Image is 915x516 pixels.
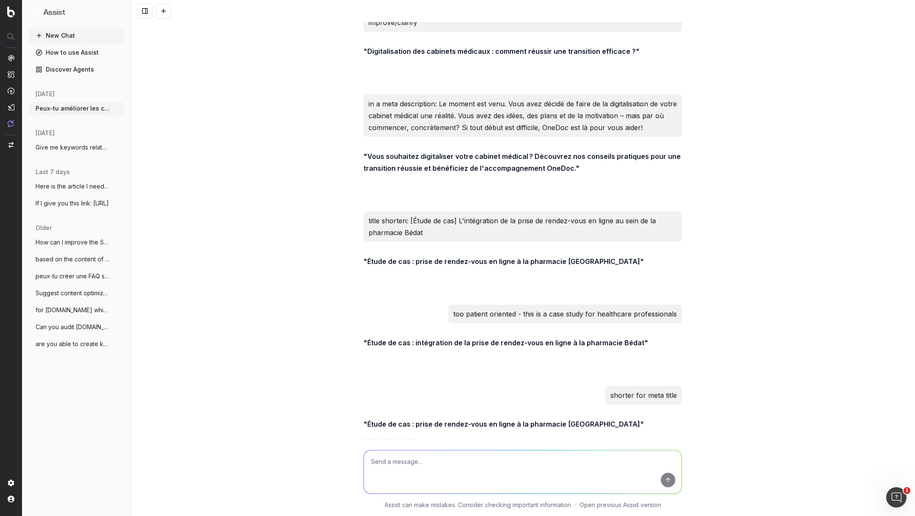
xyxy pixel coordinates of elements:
[8,120,14,127] img: Assist
[8,104,14,111] img: Studio
[8,496,14,502] img: My account
[886,487,907,508] iframe: Intercom live chat
[29,236,124,249] button: How can I improve the SEO of this page?
[453,308,677,320] p: too patient oriented - this is a case study for healthcare professionals
[610,389,677,401] p: shorter for meta title
[36,129,55,137] span: [DATE]
[29,197,124,210] button: If I give you this link: [URL]
[363,257,644,266] strong: "Étude de cas : prise de rendez-vous en ligne à la pharmacie [GEOGRAPHIC_DATA]"
[8,87,14,94] img: Activation
[36,289,110,297] span: Suggest content optimization and keyword
[29,141,124,154] button: Give me keywords related to moving a med
[369,215,677,239] p: title shorten: [Étude de cas] L'intégration de la prise de rendez-vous en ligne au sein de la pha...
[32,7,120,19] button: Assist
[36,272,110,280] span: peux-tu créer une FAQ sur Gestion des re
[36,224,52,232] span: older
[43,7,65,19] h1: Assist
[363,152,682,172] strong: "Vous souhaitez digitaliser votre cabinet médical ? Découvrez nos conseils pratiques pour une tra...
[351,422,359,430] img: Botify assist logo
[8,71,14,78] img: Intelligence
[363,338,648,347] strong: "Étude de cas : intégration de la prise de rendez-vous en ligne à la pharmacie Bédat"
[363,420,644,428] strong: "Étude de cas : prise de rendez-vous en ligne à la pharmacie [GEOGRAPHIC_DATA]"
[29,337,124,351] button: are you able to create keywords group fo
[29,63,124,76] a: Discover Agents
[385,501,572,509] p: Assist can make mistakes. Consider checking important information.
[29,102,124,115] button: Peux-tu améliorer les contenus que je va
[29,303,124,317] button: for [DOMAIN_NAME] which is our B2B
[36,168,70,176] span: last 7 days
[29,46,124,59] a: How to use Assist
[8,480,14,486] img: Setting
[36,323,110,331] span: Can you audit [DOMAIN_NAME] in terms of
[29,252,124,266] button: based on the content of this page showca
[579,501,661,509] a: Open previous Assist version
[8,55,14,61] img: Analytics
[32,8,40,17] img: Assist
[904,487,910,494] span: 1
[29,320,124,334] button: Can you audit [DOMAIN_NAME] in terms of
[8,142,14,148] img: Switch project
[36,238,110,247] span: How can I improve the SEO of this page?
[36,104,110,113] span: Peux-tu améliorer les contenus que je va
[36,143,110,152] span: Give me keywords related to moving a med
[36,306,110,314] span: for [DOMAIN_NAME] which is our B2B
[369,98,677,133] p: in a meta description: Le moment est venu. Vous avez décidé de faire de la digitalisation de votr...
[36,255,110,264] span: based on the content of this page showca
[7,6,15,17] img: Botify logo
[363,47,640,55] strong: "Digitalisation des cabinets médicaux : comment réussir une transition efficace ?"
[36,199,109,208] span: If I give you this link: [URL]
[36,340,110,348] span: are you able to create keywords group fo
[369,17,677,28] p: improve/clarify
[36,90,55,98] span: [DATE]
[29,269,124,283] button: peux-tu créer une FAQ sur Gestion des re
[29,180,124,193] button: Here is the article I need you to optimi
[29,286,124,300] button: Suggest content optimization and keyword
[29,29,124,42] button: New Chat
[36,182,110,191] span: Here is the article I need you to optimi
